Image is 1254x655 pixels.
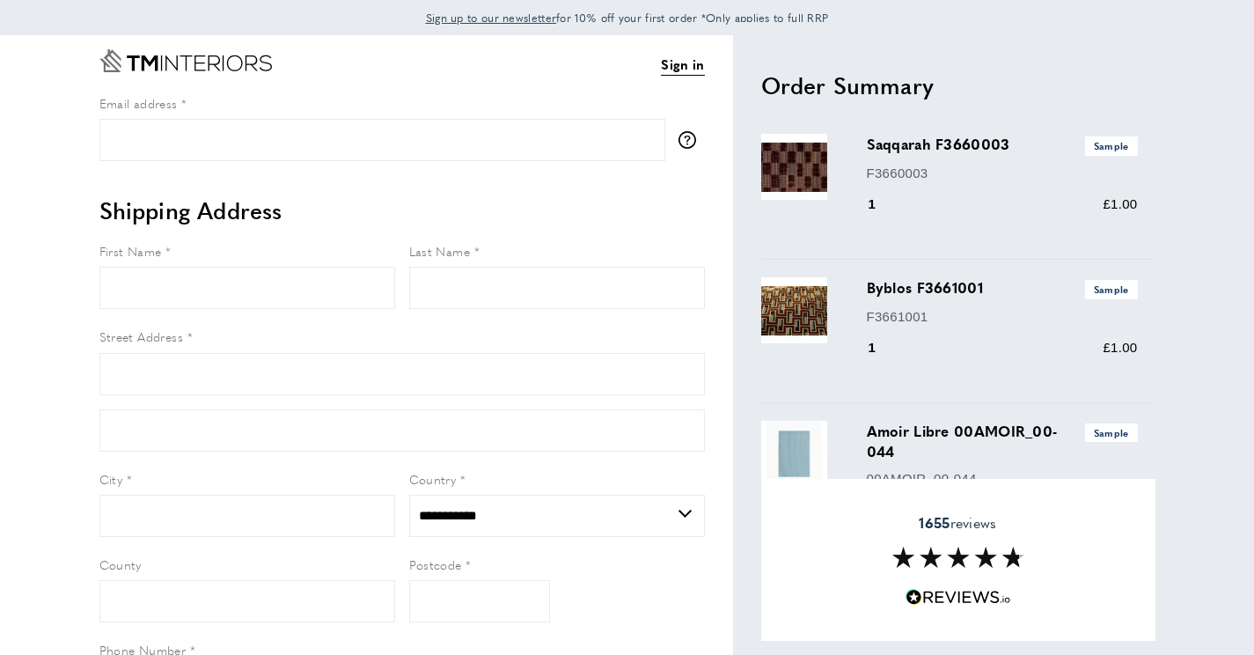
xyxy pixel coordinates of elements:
span: £1.00 [1103,340,1137,355]
a: Go to Home page [99,49,272,72]
h3: Saqqarah F3660003 [867,134,1138,155]
div: 1 [867,194,901,215]
span: Country [409,470,457,488]
span: Email address [99,94,178,112]
p: F3661001 [867,306,1138,327]
div: 1 [867,337,901,358]
h2: Shipping Address [99,195,705,226]
p: 00AMOIR_00-044 [867,468,1138,489]
span: Last Name [409,242,471,260]
span: City [99,470,123,488]
span: £1.00 [1103,196,1137,211]
span: for 10% off your first order *Only applies to full RRP [426,10,829,26]
span: Sample [1085,280,1138,298]
a: Sign in [661,54,704,76]
img: Amoir Libre 00AMOIR_00-044 [761,421,827,487]
span: Street Address [99,327,184,345]
span: County [99,556,142,573]
button: More information [678,131,705,149]
h3: Amoir Libre 00AMOIR_00-044 [867,421,1138,461]
img: Reviews.io 5 stars [906,589,1011,606]
span: Postcode [409,556,462,573]
h3: Byblos F3661001 [867,277,1138,298]
img: Reviews section [892,547,1024,568]
span: reviews [919,514,996,532]
span: Sample [1085,136,1138,155]
a: Sign up to our newsletter [426,9,557,26]
img: Saqqarah F3660003 [761,134,827,200]
span: Sample [1085,423,1138,442]
h2: Order Summary [761,70,1155,101]
p: F3660003 [867,163,1138,184]
span: Sign up to our newsletter [426,10,557,26]
span: First Name [99,242,162,260]
strong: 1655 [919,512,950,533]
img: Byblos F3661001 [761,277,827,343]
